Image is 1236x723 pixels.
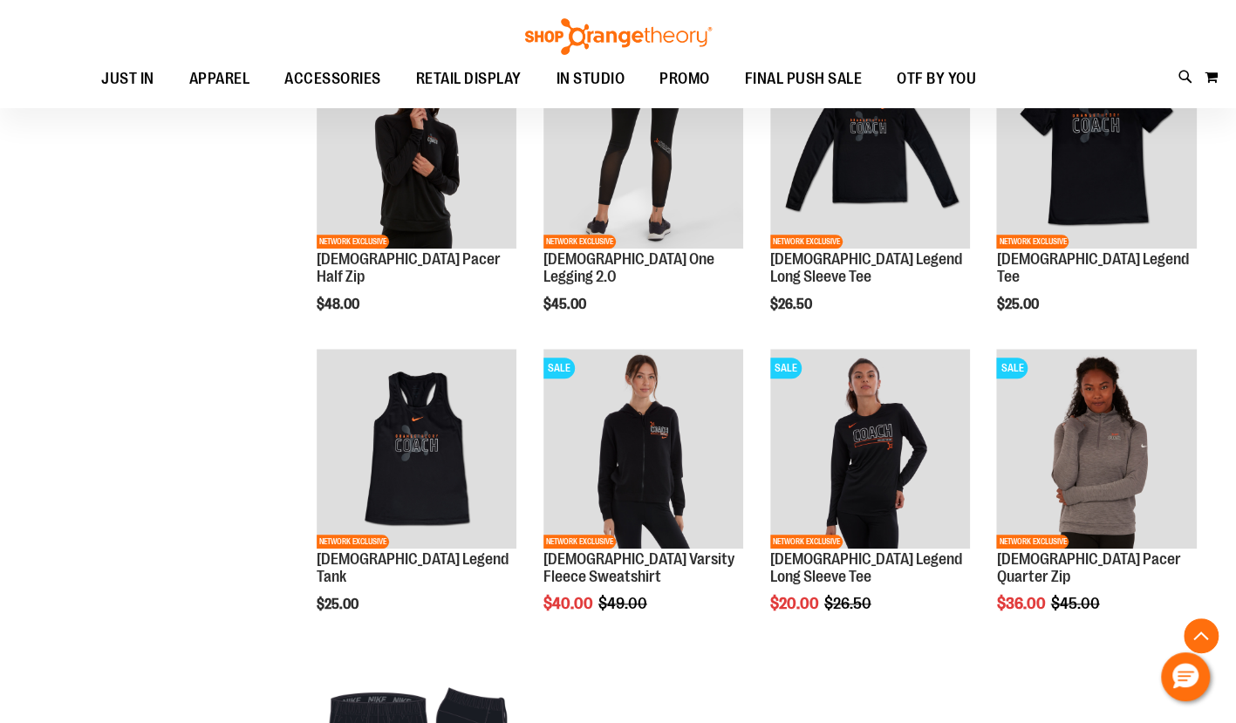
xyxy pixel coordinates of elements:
[317,535,389,549] span: NETWORK EXCLUSIVE
[761,340,979,657] div: product
[543,535,616,549] span: NETWORK EXCLUSIVE
[317,349,516,549] img: OTF Ladies Coach FA23 Legend Tank - Black primary image
[987,40,1205,357] div: product
[996,250,1188,285] a: [DEMOGRAPHIC_DATA] Legend Tee
[101,59,154,99] span: JUST IN
[543,297,589,312] span: $45.00
[543,49,743,249] img: OTF Ladies Coach FA23 One Legging 2.0 - Black primary image
[317,349,516,551] a: OTF Ladies Coach FA23 Legend Tank - Black primary imageNETWORK EXCLUSIVE
[543,250,714,285] a: [DEMOGRAPHIC_DATA] One Legging 2.0
[770,595,822,612] span: $20.00
[659,59,710,99] span: PROMO
[543,358,575,379] span: SALE
[308,40,525,357] div: product
[543,349,743,549] img: OTF Ladies Coach FA22 Varsity Fleece Full Zip - Black primary image
[745,59,863,99] span: FINAL PUSH SALE
[189,59,250,99] span: APPAREL
[543,235,616,249] span: NETWORK EXCLUSIVE
[727,59,880,99] a: FINAL PUSH SALE
[996,535,1069,549] span: NETWORK EXCLUSIVE
[416,59,522,99] span: RETAIL DISPLAY
[317,597,361,612] span: $25.00
[770,250,962,285] a: [DEMOGRAPHIC_DATA] Legend Long Sleeve Tee
[84,59,172,99] a: JUST IN
[598,595,650,612] span: $49.00
[172,59,268,99] a: APPAREL
[761,40,979,357] div: product
[996,595,1048,612] span: $36.00
[317,49,516,251] a: OTF Ladies Coach FA23 Pacer Half Zip - Black primary imageNETWORK EXCLUSIVE
[996,349,1196,551] a: Product image for Ladies Pacer Quarter ZipSALENETWORK EXCLUSIVE
[770,550,962,585] a: [DEMOGRAPHIC_DATA] Legend Long Sleeve Tee
[539,59,643,99] a: IN STUDIO
[317,49,516,249] img: OTF Ladies Coach FA23 Pacer Half Zip - Black primary image
[770,358,802,379] span: SALE
[770,49,970,249] img: OTF Ladies Coach FA23 Legend LS Tee - Black primary image
[770,49,970,251] a: OTF Ladies Coach FA23 Legend LS Tee - Black primary imageNETWORK EXCLUSIVE
[1050,595,1102,612] span: $45.00
[557,59,625,99] span: IN STUDIO
[897,59,976,99] span: OTF BY YOU
[543,550,734,585] a: [DEMOGRAPHIC_DATA] Varsity Fleece Sweatshirt
[879,59,994,99] a: OTF BY YOU
[308,340,525,657] div: product
[1161,652,1210,701] button: Hello, have a question? Let’s chat.
[996,550,1180,585] a: [DEMOGRAPHIC_DATA] Pacer Quarter Zip
[996,297,1041,312] span: $25.00
[522,18,714,55] img: Shop Orangetheory
[399,59,539,99] a: RETAIL DISPLAY
[996,49,1196,251] a: OTF Ladies Coach FA23 Legend SS Tee - Black primary imageNETWORK EXCLUSIVE
[267,59,399,99] a: ACCESSORIES
[284,59,381,99] span: ACCESSORIES
[1184,618,1219,653] button: Back To Top
[770,297,815,312] span: $26.50
[987,340,1205,657] div: product
[770,349,970,551] a: OTF Ladies Coach FA22 Legend LS Tee - Black primary imageSALENETWORK EXCLUSIVE
[770,349,970,549] img: OTF Ladies Coach FA22 Legend LS Tee - Black primary image
[996,349,1196,549] img: Product image for Ladies Pacer Quarter Zip
[317,250,501,285] a: [DEMOGRAPHIC_DATA] Pacer Half Zip
[543,595,596,612] span: $40.00
[535,340,752,657] div: product
[543,49,743,251] a: OTF Ladies Coach FA23 One Legging 2.0 - Black primary imageNETWORK EXCLUSIVE
[996,358,1028,379] span: SALE
[996,235,1069,249] span: NETWORK EXCLUSIVE
[996,49,1196,249] img: OTF Ladies Coach FA23 Legend SS Tee - Black primary image
[543,349,743,551] a: OTF Ladies Coach FA22 Varsity Fleece Full Zip - Black primary imageSALENETWORK EXCLUSIVE
[770,535,843,549] span: NETWORK EXCLUSIVE
[770,235,843,249] span: NETWORK EXCLUSIVE
[824,595,874,612] span: $26.50
[642,59,727,99] a: PROMO
[317,235,389,249] span: NETWORK EXCLUSIVE
[317,550,509,585] a: [DEMOGRAPHIC_DATA] Legend Tank
[317,297,362,312] span: $48.00
[535,40,752,357] div: product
